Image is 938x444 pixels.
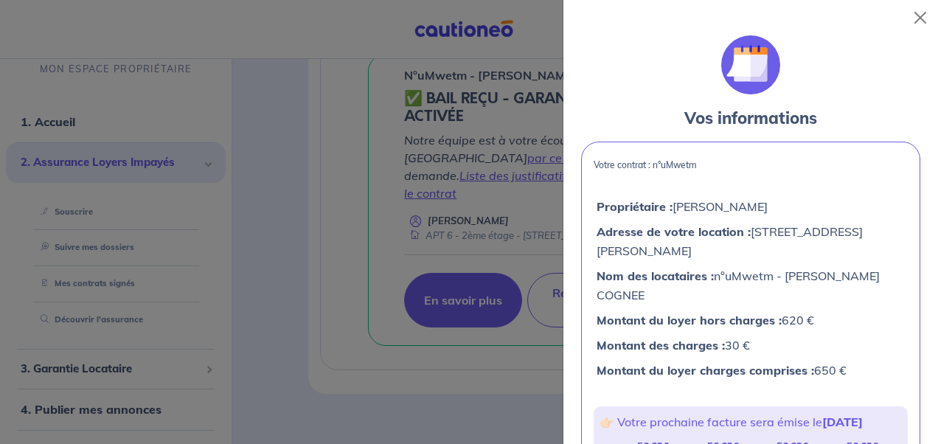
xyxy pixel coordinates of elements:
[597,197,905,216] p: [PERSON_NAME]
[597,313,782,327] strong: Montant du loyer hors charges :
[597,311,905,330] p: 620 €
[597,336,905,355] p: 30 €
[600,412,902,431] p: 👉🏻 Votre prochaine facture sera émise le
[721,35,780,94] img: illu_calendar.svg
[597,199,673,214] strong: Propriétaire :
[594,160,908,170] p: Votre contrat : n°uMwetm
[597,222,905,260] p: [STREET_ADDRESS][PERSON_NAME]
[684,108,817,128] strong: Vos informations
[597,361,905,380] p: 650 €
[822,414,863,429] strong: [DATE]
[597,224,751,239] strong: Adresse de votre location :
[597,363,814,378] strong: Montant du loyer charges comprises :
[909,6,932,30] button: Close
[597,268,714,283] strong: Nom des locataires :
[597,266,905,305] p: n°uMwetm - [PERSON_NAME] COGNEE
[597,338,725,353] strong: Montant des charges :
